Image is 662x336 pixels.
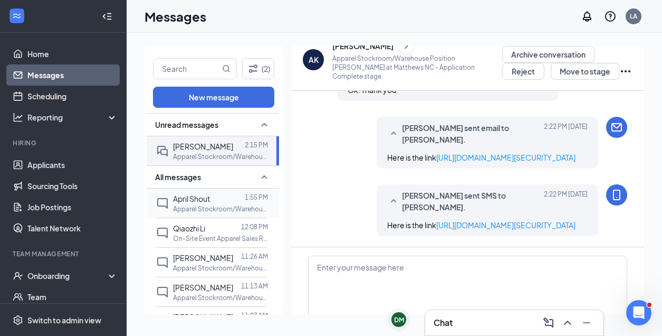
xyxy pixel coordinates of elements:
[27,43,118,64] a: Home
[309,54,319,65] div: AK
[153,87,274,108] button: New message
[13,112,23,123] svg: Analysis
[245,141,268,150] p: 2:15 PM
[502,63,544,80] button: Reject
[173,234,268,243] p: On-Site Event Apparel Sales Representative at [GEOGRAPHIC_DATA] [GEOGRAPHIC_DATA]
[630,12,637,21] div: LA
[258,118,271,131] svg: SmallChevronUp
[173,312,233,322] span: [PERSON_NAME]
[387,195,400,208] svg: SmallChevronUp
[173,194,210,203] span: April Shout
[156,227,169,239] svg: ChatInactive
[27,286,118,307] a: Team
[102,11,112,22] svg: Collapse
[542,316,555,329] svg: ComposeMessage
[173,204,268,213] p: Apparel Stockroom/Warehouse Position [PERSON_NAME] at [GEOGRAPHIC_DATA]
[27,112,118,123] div: Reporting
[173,223,205,233] span: Qiaozhi Li
[155,172,201,182] span: All messages
[387,153,575,162] span: Here is the link
[156,145,169,157] svg: DoubleChat
[156,286,169,298] svg: ChatInactive
[581,10,593,23] svg: Notifications
[241,252,268,261] p: 11:26 AM
[604,10,617,23] svg: QuestionInfo
[332,54,502,81] p: Apparel Stockroom/Warehouse Position [PERSON_NAME] at Matthews NC - Application Complete stage
[173,264,268,273] p: Apparel Stockroom/Warehouse Position [PERSON_NAME] at [GEOGRAPHIC_DATA]
[619,65,632,78] svg: Ellipses
[27,218,118,239] a: Talent Network
[27,175,118,197] a: Sourcing Tools
[436,153,575,162] a: [URL][DOMAIN_NAME][SECURITY_DATA]
[27,64,118,86] a: Messages
[544,122,588,145] span: [DATE] 2:22 PM
[610,189,623,201] svg: MobileSms
[551,63,619,80] button: Move to stage
[27,270,109,281] div: Onboarding
[13,270,23,281] svg: UserCheck
[559,314,576,331] button: ChevronUp
[544,190,588,213] span: [DATE] 2:22 PM
[173,152,268,161] p: Apparel Stockroom/Warehouse Position [PERSON_NAME] at [GEOGRAPHIC_DATA]
[242,58,274,79] button: Filter (2)
[247,62,260,75] svg: Filter
[245,193,268,202] p: 1:55 PM
[387,127,400,140] svg: SmallChevronUp
[27,154,118,175] a: Applicants
[241,222,268,231] p: 12:08 PM
[610,121,623,134] svg: Email
[387,220,575,230] span: Here is the link
[173,283,233,292] span: [PERSON_NAME]
[580,316,593,329] svg: Minimize
[173,142,233,151] span: [PERSON_NAME]
[540,314,557,331] button: ComposeMessage
[173,293,268,302] p: Apparel Stockroom/Warehouse Position [PERSON_NAME] at [GEOGRAPHIC_DATA]
[155,119,218,130] span: Unread messages
[434,317,453,329] h3: Chat
[241,282,268,291] p: 11:13 AM
[222,64,231,73] svg: MagnifyingGlass
[156,197,169,210] svg: ChatInactive
[241,311,268,320] p: 11:03 AM
[27,315,101,325] div: Switch to admin view
[156,256,169,269] svg: ChatInactive
[402,122,540,145] span: [PERSON_NAME] sent email to [PERSON_NAME].
[153,59,220,79] input: Search
[332,41,394,51] div: [PERSON_NAME]
[258,171,271,183] svg: SmallChevronUp
[27,86,118,107] a: Scheduling
[13,138,116,147] div: Hiring
[402,190,540,213] span: [PERSON_NAME] sent SMS to [PERSON_NAME].
[394,315,404,324] div: DM
[145,7,206,25] h1: Messages
[502,46,594,63] button: Archive conversation
[561,316,574,329] svg: ChevronUp
[626,300,651,325] iframe: Intercom live chat
[578,314,595,331] button: Minimize
[12,11,22,21] svg: WorkstreamLogo
[13,315,23,325] svg: Settings
[401,40,411,52] svg: ChevronRight
[436,220,575,230] a: [URL][DOMAIN_NAME][SECURITY_DATA]
[173,253,233,263] span: [PERSON_NAME]
[13,249,116,258] div: Team Management
[398,38,414,54] button: ChevronRight
[27,197,118,218] a: Job Postings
